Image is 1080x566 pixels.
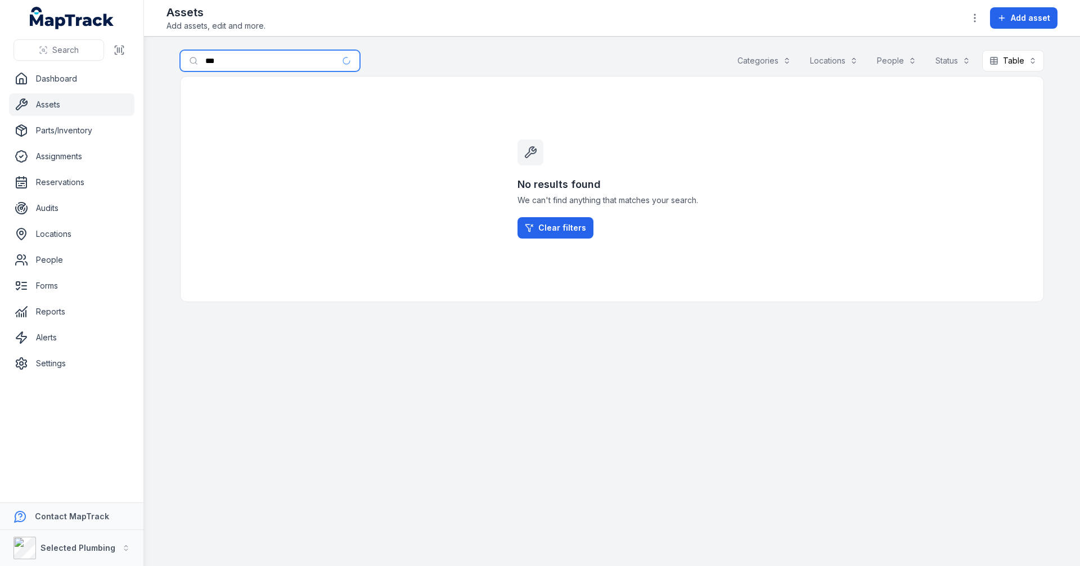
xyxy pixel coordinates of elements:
[9,68,134,90] a: Dashboard
[9,300,134,323] a: Reports
[517,195,706,206] span: We can't find anything that matches your search.
[30,7,114,29] a: MapTrack
[9,275,134,297] a: Forms
[166,20,265,32] span: Add assets, edit and more.
[990,7,1057,29] button: Add asset
[730,50,798,71] button: Categories
[52,44,79,56] span: Search
[35,511,109,521] strong: Contact MapTrack
[9,223,134,245] a: Locations
[40,543,115,552] strong: Selected Plumbing
[166,5,265,20] h2: Assets
[982,50,1044,71] button: Table
[517,217,593,239] a: Clear filters
[803,50,865,71] button: Locations
[928,50,978,71] button: Status
[9,326,134,349] a: Alerts
[9,197,134,219] a: Audits
[9,93,134,116] a: Assets
[1011,12,1050,24] span: Add asset
[9,145,134,168] a: Assignments
[9,171,134,194] a: Reservations
[517,177,706,192] h3: No results found
[9,352,134,375] a: Settings
[870,50,924,71] button: People
[13,39,104,61] button: Search
[9,119,134,142] a: Parts/Inventory
[9,249,134,271] a: People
